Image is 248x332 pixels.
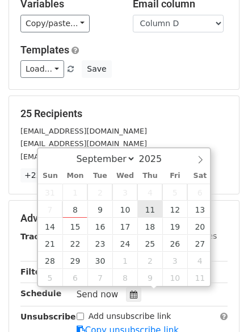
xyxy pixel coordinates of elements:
[20,152,147,161] small: [EMAIL_ADDRESS][DOMAIN_NAME]
[62,218,87,235] span: September 15, 2025
[187,252,212,269] span: October 4, 2025
[112,235,137,252] span: September 24, 2025
[62,172,87,180] span: Mon
[20,289,61,298] strong: Schedule
[187,269,212,286] span: October 11, 2025
[89,310,171,322] label: Add unsubscribe link
[38,235,63,252] span: September 21, 2025
[20,127,147,135] small: [EMAIL_ADDRESS][DOMAIN_NAME]
[20,168,68,182] a: +22 more
[112,218,137,235] span: September 17, 2025
[77,289,119,300] span: Send now
[112,184,137,201] span: September 3, 2025
[62,252,87,269] span: September 29, 2025
[137,218,162,235] span: September 18, 2025
[137,235,162,252] span: September 25, 2025
[187,201,212,218] span: September 13, 2025
[136,153,176,164] input: Year
[20,312,76,321] strong: Unsubscribe
[87,201,112,218] span: September 9, 2025
[137,252,162,269] span: October 2, 2025
[137,269,162,286] span: October 9, 2025
[162,235,187,252] span: September 26, 2025
[162,172,187,180] span: Fri
[38,269,63,286] span: October 5, 2025
[112,252,137,269] span: October 1, 2025
[137,201,162,218] span: September 11, 2025
[187,172,212,180] span: Sat
[38,218,63,235] span: September 14, 2025
[187,235,212,252] span: September 27, 2025
[87,218,112,235] span: September 16, 2025
[20,15,90,32] a: Copy/paste...
[20,232,58,241] strong: Tracking
[38,252,63,269] span: September 28, 2025
[62,184,87,201] span: September 1, 2025
[162,269,187,286] span: October 10, 2025
[87,235,112,252] span: September 23, 2025
[112,269,137,286] span: October 8, 2025
[62,201,87,218] span: September 8, 2025
[112,201,137,218] span: September 10, 2025
[87,269,112,286] span: October 7, 2025
[112,172,137,180] span: Wed
[38,201,63,218] span: September 7, 2025
[20,139,147,148] small: [EMAIL_ADDRESS][DOMAIN_NAME]
[137,172,162,180] span: Thu
[162,218,187,235] span: September 19, 2025
[20,60,64,78] a: Load...
[87,172,112,180] span: Tue
[87,252,112,269] span: September 30, 2025
[137,184,162,201] span: September 4, 2025
[38,184,63,201] span: August 31, 2025
[187,218,212,235] span: September 20, 2025
[20,107,228,120] h5: 25 Recipients
[38,172,63,180] span: Sun
[20,212,228,225] h5: Advanced
[191,277,248,332] iframe: Chat Widget
[162,252,187,269] span: October 3, 2025
[20,267,49,276] strong: Filters
[62,235,87,252] span: September 22, 2025
[162,184,187,201] span: September 5, 2025
[62,269,87,286] span: October 6, 2025
[87,184,112,201] span: September 2, 2025
[187,184,212,201] span: September 6, 2025
[82,60,111,78] button: Save
[20,44,69,56] a: Templates
[162,201,187,218] span: September 12, 2025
